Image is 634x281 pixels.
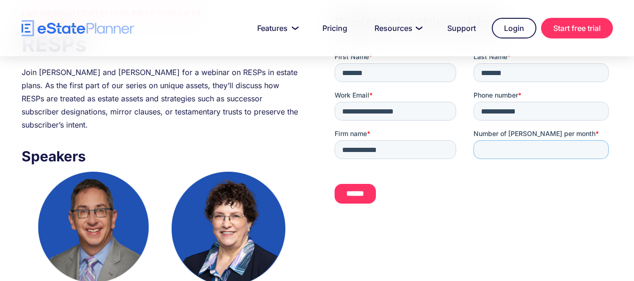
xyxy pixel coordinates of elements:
h3: Speakers [22,145,299,167]
a: Resources [363,19,431,38]
a: Support [436,19,487,38]
iframe: Form 0 [335,52,612,231]
a: Pricing [311,19,359,38]
div: Join [PERSON_NAME] and [PERSON_NAME] for a webinar on RESPs in estate plans. As the first part of... [22,66,299,131]
a: Login [492,18,536,38]
a: home [22,20,134,37]
a: Features [246,19,306,38]
a: Start free trial [541,18,613,38]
